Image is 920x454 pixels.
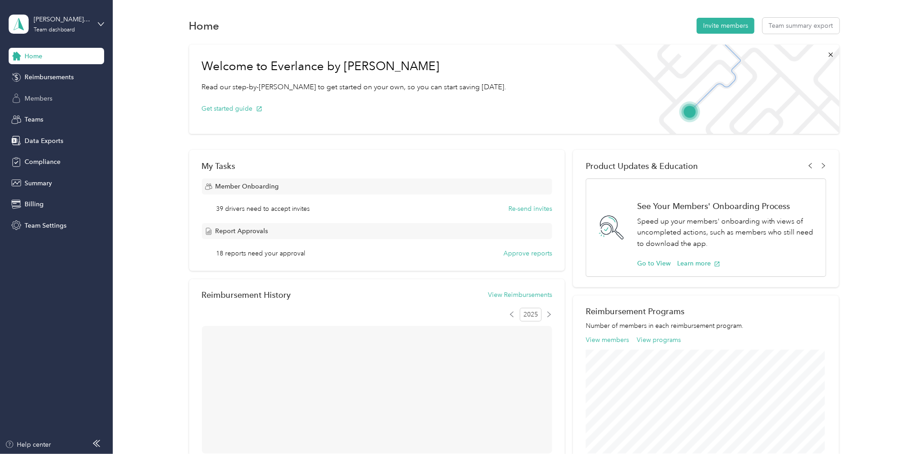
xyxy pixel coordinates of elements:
[202,59,507,74] h1: Welcome to Everlance by [PERSON_NAME]
[202,161,553,171] div: My Tasks
[677,259,720,268] button: Learn more
[25,199,44,209] span: Billing
[25,51,42,61] span: Home
[586,306,827,316] h2: Reimbursement Programs
[202,82,507,93] p: Read our step-by-[PERSON_NAME] to get started on your own, so you can start saving [DATE].
[34,15,90,24] div: [PERSON_NAME] [GEOGRAPHIC_DATA]
[216,182,279,191] span: Member Onboarding
[763,18,840,34] button: Team summary export
[25,179,52,188] span: Summary
[520,308,542,321] span: 2025
[216,249,305,258] span: 18 reports need your approval
[202,104,262,113] button: Get started guide
[697,18,754,34] button: Invite members
[25,221,66,230] span: Team Settings
[606,45,839,134] img: Welcome to everlance
[586,335,629,345] button: View members
[503,249,552,258] button: Approve reports
[216,204,310,214] span: 39 drivers need to accept invites
[34,27,75,33] div: Team dashboard
[25,115,43,124] span: Teams
[488,290,552,300] button: View Reimbursements
[216,226,268,236] span: Report Approvals
[25,136,63,146] span: Data Exports
[508,204,552,214] button: Re-send invites
[25,157,60,167] span: Compliance
[25,72,74,82] span: Reimbursements
[202,290,291,300] h2: Reimbursement History
[869,403,920,454] iframe: Everlance-gr Chat Button Frame
[5,440,51,449] button: Help center
[637,335,681,345] button: View programs
[25,94,52,103] span: Members
[586,161,698,171] span: Product Updates & Education
[637,201,817,211] h1: See Your Members' Onboarding Process
[637,216,817,250] p: Speed up your members' onboarding with views of uncompleted actions, such as members who still ne...
[637,259,671,268] button: Go to View
[189,21,220,31] h1: Home
[586,321,827,331] p: Number of members in each reimbursement program.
